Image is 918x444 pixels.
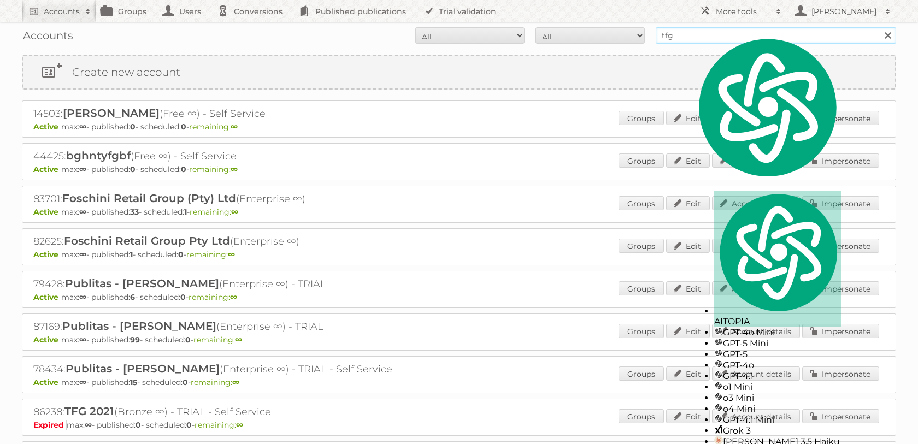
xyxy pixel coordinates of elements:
[79,164,86,174] strong: ∞
[716,6,770,17] h2: More tools
[714,381,723,390] img: gpt-black.svg
[232,377,239,387] strong: ∞
[666,196,710,210] a: Edit
[33,192,416,206] h2: 83701: (Enterprise ∞)
[130,335,140,345] strong: 99
[714,191,841,327] div: AITOPIA
[714,392,723,401] img: gpt-black.svg
[33,292,885,302] p: max: - published: - scheduled: -
[692,35,841,180] img: logo.svg
[33,377,61,387] span: Active
[44,6,80,17] h2: Accounts
[666,324,710,338] a: Edit
[33,335,61,345] span: Active
[79,207,86,217] strong: ∞
[33,149,416,163] h2: 44425: (Free ∞) - Self Service
[714,414,841,425] div: GPT-4.1 Mini
[666,153,710,168] a: Edit
[62,192,236,205] span: Foschini Retail Group (Pty) Ltd
[33,122,885,132] p: max: - published: - scheduled: -
[193,335,242,345] span: remaining:
[65,277,219,290] span: Publitas - [PERSON_NAME]
[33,277,416,291] h2: 79428: (Enterprise ∞) - TRIAL
[714,338,723,346] img: gpt-black.svg
[619,409,664,423] a: Groups
[809,6,880,17] h2: [PERSON_NAME]
[66,149,131,162] span: bghntyfgbf
[33,420,885,430] p: max: - published: - scheduled: -
[33,250,61,259] span: Active
[79,335,86,345] strong: ∞
[130,377,137,387] strong: 15
[79,292,86,302] strong: ∞
[619,196,664,210] a: Groups
[714,359,841,370] div: GPT-4o
[33,405,416,419] h2: 86238: (Bronze ∞) - TRIAL - Self Service
[181,164,186,174] strong: 0
[714,403,723,412] img: gpt-black.svg
[184,207,187,217] strong: 1
[62,319,216,333] span: Publitas - [PERSON_NAME]
[714,348,723,357] img: gpt-black.svg
[619,281,664,295] a: Groups
[33,164,61,174] span: Active
[130,164,136,174] strong: 0
[79,377,86,387] strong: ∞
[33,420,67,430] span: Expired
[714,403,841,414] div: o4 Mini
[33,292,61,302] span: Active
[235,335,242,345] strong: ∞
[186,250,235,259] span: remaining:
[85,420,92,430] strong: ∞
[666,111,710,125] a: Edit
[619,239,664,253] a: Groups
[666,366,710,381] a: Edit
[619,366,664,381] a: Groups
[714,348,841,359] div: GPT-5
[714,327,723,335] img: gpt-black.svg
[64,405,114,418] span: TFG 2021
[183,377,188,387] strong: 0
[714,327,841,338] div: GPT-4o Mini
[714,425,841,436] div: Grok 3
[714,370,723,379] img: gpt-black.svg
[191,377,239,387] span: remaining:
[714,381,841,392] div: o1 Mini
[714,359,723,368] img: gpt-black.svg
[231,207,238,217] strong: ∞
[666,239,710,253] a: Edit
[189,164,238,174] span: remaining:
[189,292,237,302] span: remaining:
[23,56,895,88] a: Create new account
[33,250,885,259] p: max: - published: - scheduled: -
[33,234,416,248] h2: 82625: (Enterprise ∞)
[180,292,186,302] strong: 0
[66,362,220,375] span: Publitas - [PERSON_NAME]
[666,409,710,423] a: Edit
[714,414,723,423] img: gpt-black.svg
[619,324,664,338] a: Groups
[136,420,141,430] strong: 0
[189,122,238,132] span: remaining:
[228,250,235,259] strong: ∞
[181,122,186,132] strong: 0
[79,122,86,132] strong: ∞
[33,362,416,376] h2: 78434: (Enterprise ∞) - TRIAL - Self Service
[63,106,160,120] span: [PERSON_NAME]
[195,420,243,430] span: remaining:
[236,420,243,430] strong: ∞
[666,281,710,295] a: Edit
[33,164,885,174] p: max: - published: - scheduled: -
[64,234,230,247] span: Foschini Retail Group Pty Ltd
[130,250,133,259] strong: 1
[33,207,885,217] p: max: - published: - scheduled: -
[714,338,841,348] div: GPT-5 Mini
[130,122,136,132] strong: 0
[231,164,238,174] strong: ∞
[186,420,192,430] strong: 0
[130,292,135,302] strong: 6
[619,111,664,125] a: Groups
[33,335,885,345] p: max: - published: - scheduled: -
[33,122,61,132] span: Active
[33,377,885,387] p: max: - published: - scheduled: -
